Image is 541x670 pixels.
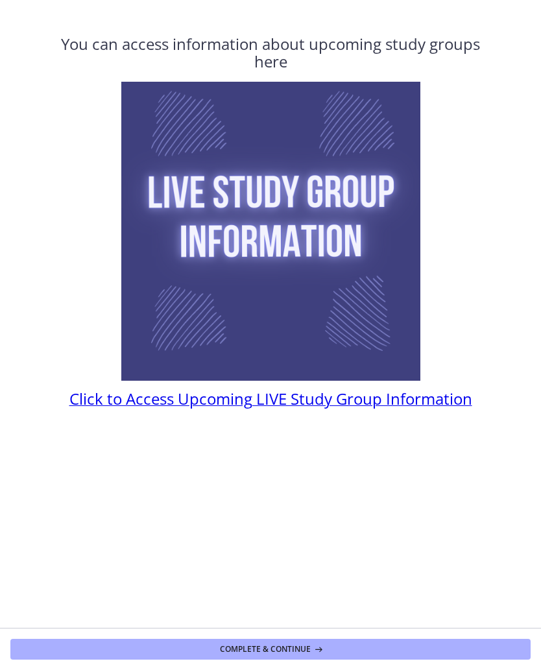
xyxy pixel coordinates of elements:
[220,644,311,654] span: Complete & continue
[10,639,531,660] button: Complete & continue
[69,394,472,408] a: Click to Access Upcoming LIVE Study Group Information
[61,33,480,72] span: You can access information about upcoming study groups here
[69,388,472,409] span: Click to Access Upcoming LIVE Study Group Information
[121,82,420,381] img: Live_Study_Group_Information.png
